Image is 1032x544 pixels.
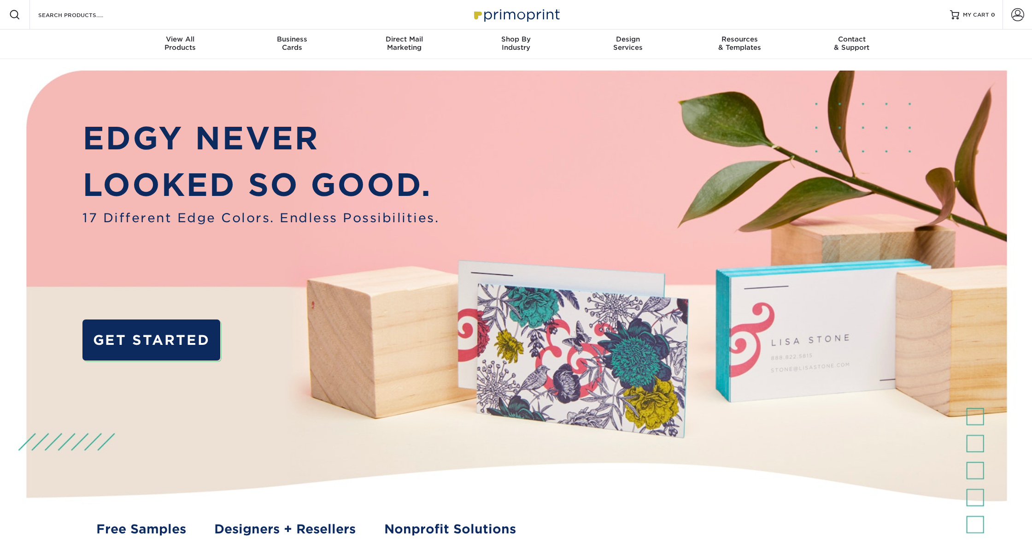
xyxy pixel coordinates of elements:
[684,30,796,59] a: Resources& Templates
[348,30,460,59] a: Direct MailMarketing
[82,208,439,227] span: 17 Different Edge Colors. Endless Possibilities.
[124,35,236,43] span: View All
[124,35,236,52] div: Products
[348,35,460,43] span: Direct Mail
[572,35,684,43] span: Design
[796,30,908,59] a: Contact& Support
[963,11,989,19] span: MY CART
[460,35,572,52] div: Industry
[470,5,562,24] img: Primoprint
[572,30,684,59] a: DesignServices
[460,35,572,43] span: Shop By
[684,35,796,52] div: & Templates
[991,12,995,18] span: 0
[348,35,460,52] div: Marketing
[214,520,356,538] a: Designers + Resellers
[236,35,348,52] div: Cards
[82,319,220,360] a: GET STARTED
[82,115,439,162] p: EDGY NEVER
[236,35,348,43] span: Business
[684,35,796,43] span: Resources
[384,520,516,538] a: Nonprofit Solutions
[236,30,348,59] a: BusinessCards
[796,35,908,43] span: Contact
[82,162,439,208] p: LOOKED SO GOOD.
[124,30,236,59] a: View AllProducts
[37,9,127,20] input: SEARCH PRODUCTS.....
[796,35,908,52] div: & Support
[460,30,572,59] a: Shop ByIndustry
[572,35,684,52] div: Services
[96,520,186,538] a: Free Samples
